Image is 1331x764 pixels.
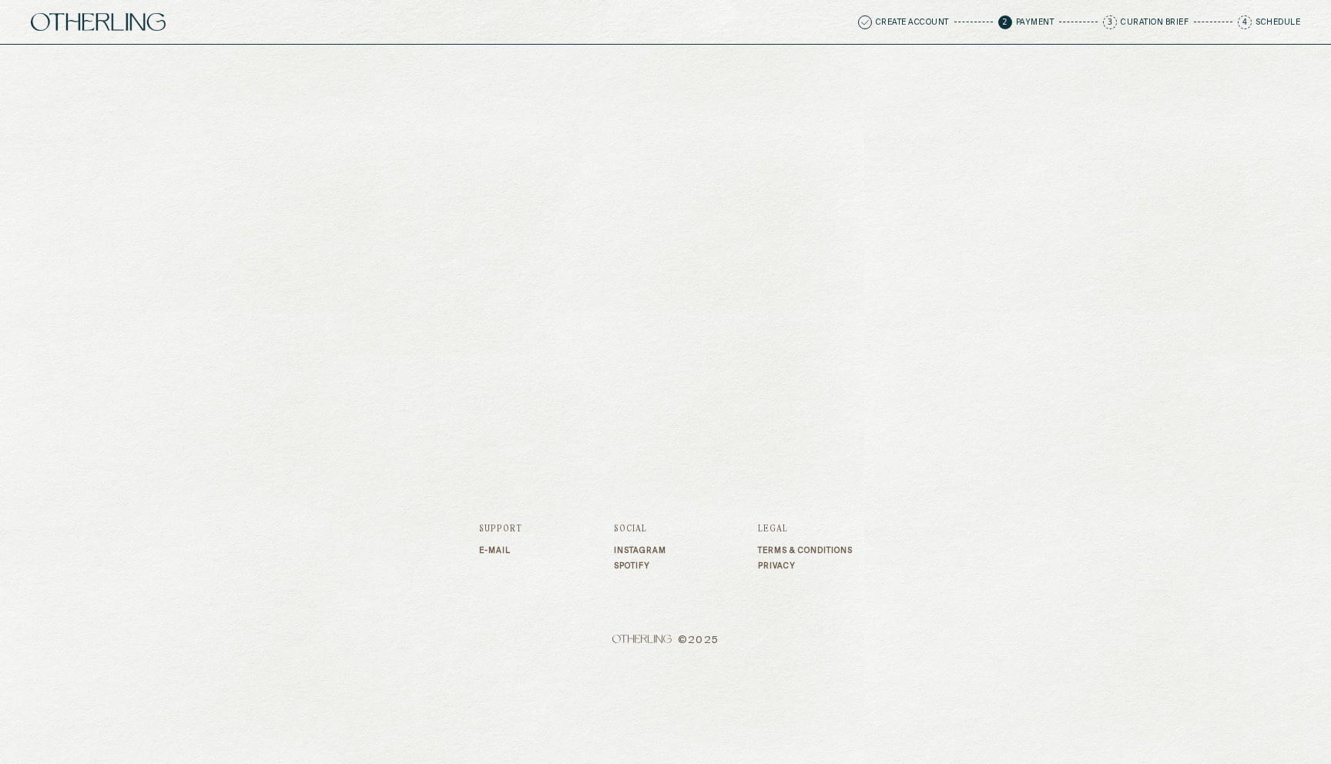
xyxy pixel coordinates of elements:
p: Curation Brief [1121,18,1189,26]
a: Instagram [614,546,666,555]
h3: Support [479,524,522,534]
h3: Legal [758,524,853,534]
a: Terms & Conditions [758,546,853,555]
span: © 2025 [479,635,853,647]
p: Schedule [1256,18,1300,26]
a: Privacy [758,561,853,571]
span: 2 [998,15,1012,29]
a: E-mail [479,546,522,555]
span: 3 [1103,15,1117,29]
span: 4 [1238,15,1252,29]
img: logo [31,13,166,32]
p: Create Account [876,18,949,26]
h3: Social [614,524,666,534]
p: Payment [1016,18,1054,26]
a: Spotify [614,561,666,571]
